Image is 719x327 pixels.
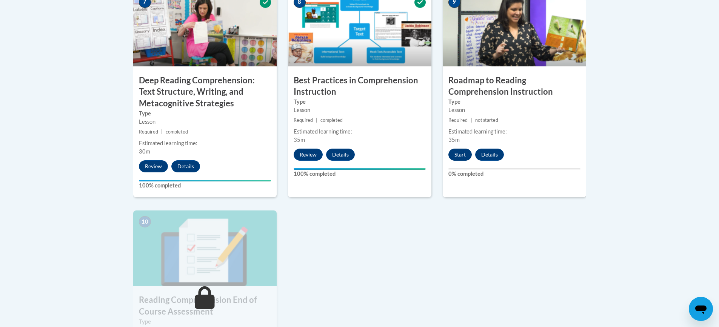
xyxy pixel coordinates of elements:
span: completed [320,117,343,123]
span: 35m [448,137,460,143]
span: not started [475,117,498,123]
label: 100% completed [139,181,271,190]
label: Type [139,109,271,118]
div: Lesson [139,118,271,126]
div: Lesson [294,106,426,114]
button: Review [139,160,168,172]
label: Type [139,318,271,326]
button: Details [475,149,504,161]
label: Type [448,98,580,106]
div: Your progress [294,168,426,170]
div: Estimated learning time: [448,127,580,136]
span: Required [448,117,468,123]
button: Details [171,160,200,172]
button: Review [294,149,323,161]
div: Your progress [139,180,271,181]
span: 10 [139,216,151,227]
div: Estimated learning time: [139,139,271,147]
img: Course Image [133,210,277,286]
label: 0% completed [448,170,580,178]
label: 100% completed [294,170,426,178]
h3: Best Practices in Comprehension Instruction [288,75,431,98]
button: Start [448,149,472,161]
h3: Roadmap to Reading Comprehension Instruction [443,75,586,98]
h3: Deep Reading Comprehension: Text Structure, Writing, and Metacognitive Strategies [133,75,277,109]
h3: Reading Comprehension End of Course Assessment [133,294,277,318]
iframe: Button to launch messaging window [689,297,713,321]
button: Details [326,149,355,161]
div: Estimated learning time: [294,127,426,136]
span: 35m [294,137,305,143]
span: | [161,129,163,135]
span: completed [166,129,188,135]
div: Lesson [448,106,580,114]
span: | [316,117,317,123]
span: 30m [139,148,150,155]
label: Type [294,98,426,106]
span: Required [139,129,158,135]
span: Required [294,117,313,123]
span: | [471,117,472,123]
